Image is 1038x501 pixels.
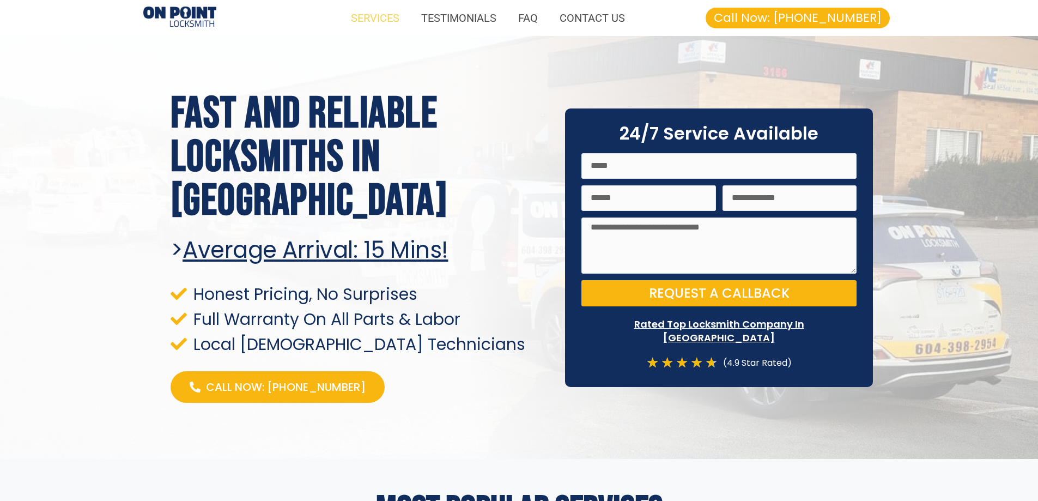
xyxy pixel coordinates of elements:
[714,12,882,24] span: Call Now: [PHONE_NUMBER]
[646,355,659,370] i: ★
[676,355,688,370] i: ★
[581,317,857,345] p: Rated Top Locksmith Company In [GEOGRAPHIC_DATA]
[690,355,703,370] i: ★
[227,5,636,31] nav: Menu
[191,287,417,301] span: Honest Pricing, No Surprises
[191,337,525,352] span: Local [DEMOGRAPHIC_DATA] Technicians
[507,5,549,31] a: FAQ
[183,234,448,266] u: Average arrival: 15 Mins!
[340,5,410,31] a: SERVICES
[410,5,507,31] a: TESTIMONIALS
[191,312,460,327] span: Full Warranty On All Parts & Labor
[718,355,792,370] div: (4.9 Star Rated)
[171,92,549,223] h1: Fast and Reliable Locksmiths In [GEOGRAPHIC_DATA]
[646,355,718,370] div: 4.7/5
[581,125,857,142] h2: 24/7 Service Available
[705,355,718,370] i: ★
[649,287,790,300] span: Request a Callback
[581,280,857,306] button: Request a Callback
[206,379,366,395] span: Call Now: [PHONE_NUMBER]
[661,355,673,370] i: ★
[171,371,385,403] a: Call Now: [PHONE_NUMBER]
[549,5,636,31] a: CONTACT US
[143,7,216,29] img: Locksmiths Locations 1
[171,237,549,264] h2: >
[706,8,890,28] a: Call Now: [PHONE_NUMBER]
[581,153,857,313] form: On Point Locksmith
